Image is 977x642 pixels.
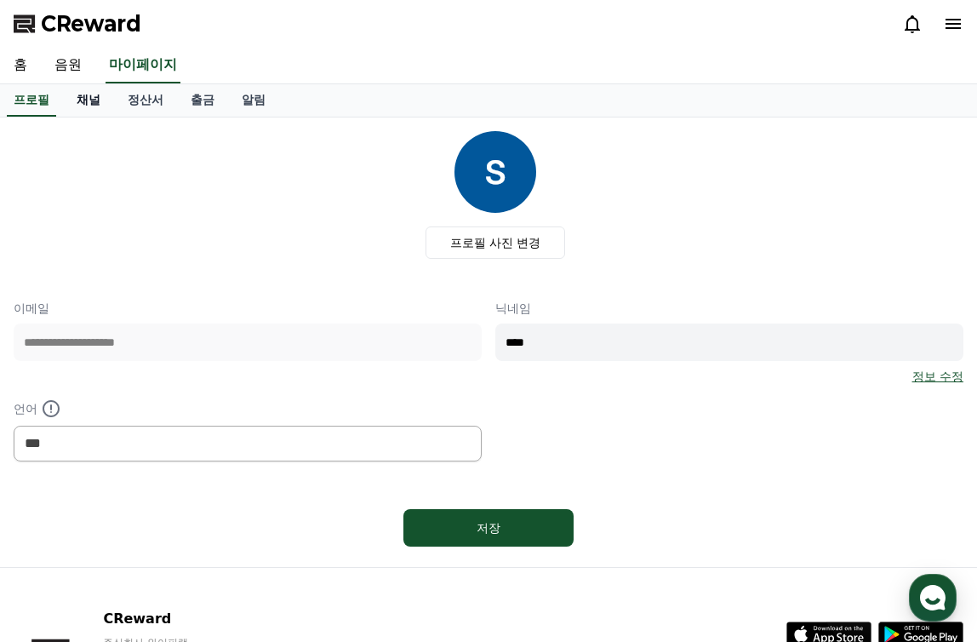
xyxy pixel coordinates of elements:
[112,501,220,543] a: 대화
[14,300,482,317] p: 이메일
[41,10,141,37] span: CReward
[54,526,64,540] span: 홈
[14,10,141,37] a: CReward
[14,398,482,419] p: 언어
[177,84,228,117] a: 출금
[495,300,963,317] p: 닉네임
[454,131,536,213] img: profile_image
[106,48,180,83] a: 마이페이지
[263,526,283,540] span: 설정
[426,226,566,259] label: 프로필 사진 변경
[103,609,311,629] p: CReward
[5,501,112,543] a: 홈
[403,509,574,547] button: 저장
[437,519,540,536] div: 저장
[912,368,963,385] a: 정보 수정
[114,84,177,117] a: 정산서
[63,84,114,117] a: 채널
[41,48,95,83] a: 음원
[220,501,327,543] a: 설정
[228,84,279,117] a: 알림
[156,527,176,541] span: 대화
[7,84,56,117] a: 프로필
